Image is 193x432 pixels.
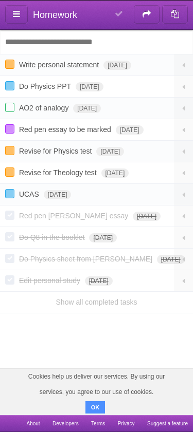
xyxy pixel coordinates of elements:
a: Show all completed tasks [56,298,137,306]
a: Developers [52,415,79,432]
label: Done [5,211,14,220]
span: [DATE] [73,104,101,113]
span: [DATE] [96,147,124,156]
span: [DATE] [103,61,131,70]
span: Do Q8 in the booklet [19,233,87,241]
span: [DATE] [101,168,129,178]
span: Homework [33,10,77,20]
button: OK [85,401,106,414]
span: [DATE] [76,82,103,91]
label: Done [5,60,14,69]
span: [DATE] [44,190,72,199]
label: Done [5,81,14,90]
span: [DATE] [85,276,113,286]
span: AO2 of analogy [19,104,72,112]
span: [DATE] [89,233,117,242]
span: Do Physics PPT [19,82,74,90]
label: Done [5,275,14,285]
label: Done [5,189,14,198]
label: Done [5,254,14,263]
label: Done [5,103,14,112]
label: Done [5,124,14,134]
span: [DATE] [116,125,144,135]
label: Done [5,146,14,155]
span: Do Physics sheet from [PERSON_NAME] [19,255,155,263]
span: Edit personal study [19,276,83,285]
span: Revise for Physics test [19,147,95,155]
span: Red pen essay to be marked [19,125,114,134]
span: [DATE] [157,255,185,264]
span: Write personal statement [19,61,101,69]
a: Terms [91,415,105,432]
span: UCAS [19,190,42,198]
a: About [26,415,40,432]
label: Done [5,232,14,241]
a: Privacy [118,415,135,432]
span: Red pen [PERSON_NAME] essay [19,212,131,220]
span: Cookies help us deliver our services. By using our services, you agree to our use of cookies. [10,369,183,400]
span: [DATE] [133,212,161,221]
a: Suggest a feature [147,415,188,432]
span: Revise for Theology test [19,168,99,177]
label: Done [5,167,14,177]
